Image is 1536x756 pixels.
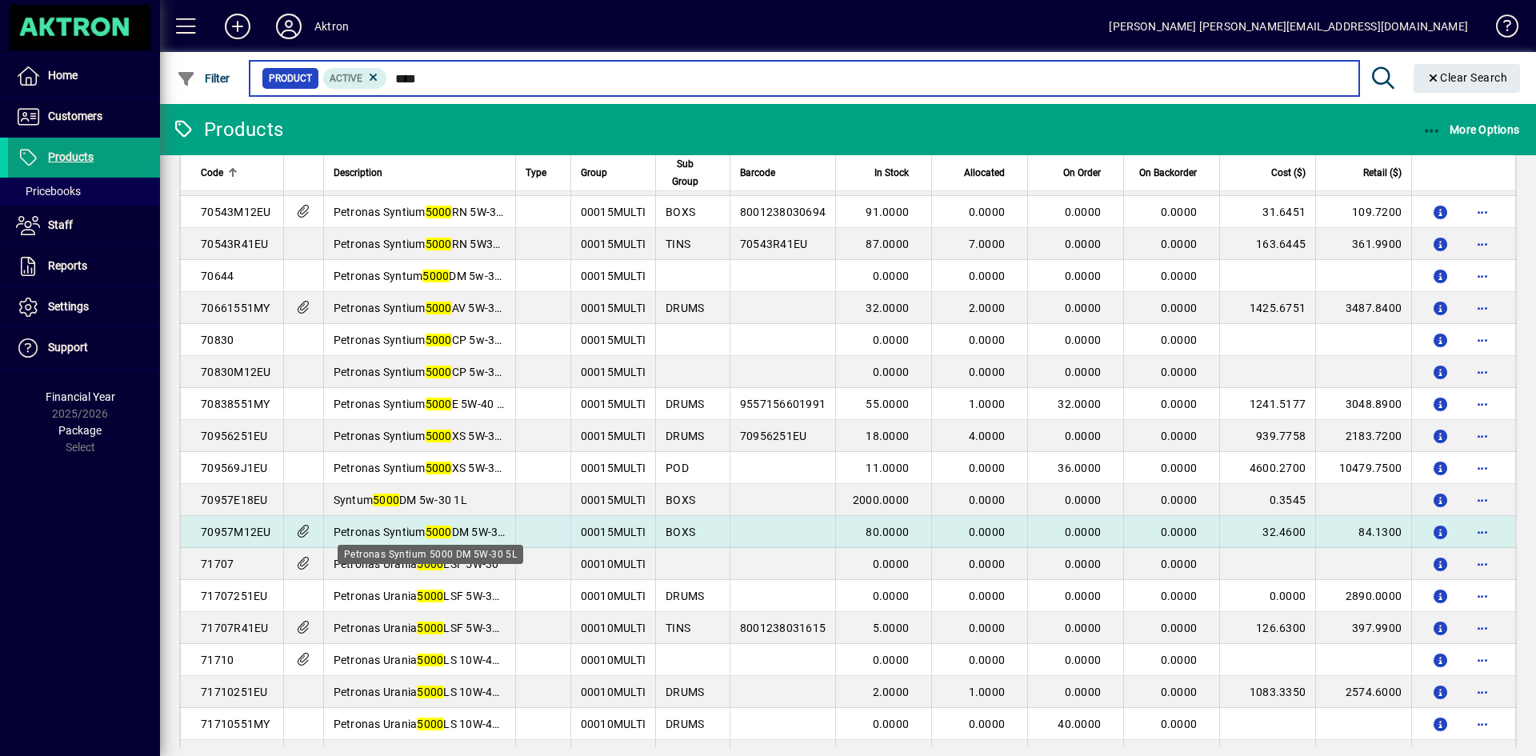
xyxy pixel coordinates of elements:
[334,654,526,666] span: Petronas Urania LS 10W-40 CK-4
[1315,452,1411,484] td: 10479.7500
[48,150,94,163] span: Products
[426,526,452,538] em: 5000
[1470,711,1495,737] button: More options
[1219,452,1315,484] td: 4600.2700
[16,185,81,198] span: Pricebooks
[1065,558,1102,570] span: 0.0000
[417,654,443,666] em: 5000
[1161,462,1198,474] span: 0.0000
[373,494,399,506] em: 5000
[581,526,646,538] span: 00015MULTI
[581,622,646,634] span: 00010MULTI
[666,206,695,218] span: BOXS
[8,328,160,368] a: Support
[417,622,443,634] em: 5000
[969,238,1006,250] span: 7.0000
[740,622,826,634] span: 8001238031615
[1058,718,1101,730] span: 40.0000
[1161,238,1198,250] span: 0.0000
[1219,676,1315,708] td: 1083.3350
[201,238,269,250] span: 70543R41EU
[1065,526,1102,538] span: 0.0000
[334,334,518,346] span: Petronas Syntium CP 5w-30 SP
[1161,398,1198,410] span: 0.0000
[426,334,452,346] em: 5000
[8,56,160,96] a: Home
[969,366,1006,378] span: 0.0000
[201,718,270,730] span: 71710551MY
[581,654,646,666] span: 00010MULTI
[873,654,910,666] span: 0.0000
[1426,71,1508,84] span: Clear Search
[1161,718,1198,730] span: 0.0000
[666,718,704,730] span: DRUMS
[1422,123,1520,136] span: More Options
[1065,430,1102,442] span: 0.0000
[212,12,263,41] button: Add
[48,300,89,313] span: Settings
[173,64,234,93] button: Filter
[1470,455,1495,481] button: More options
[581,366,646,378] span: 00015MULTI
[426,302,452,314] em: 5000
[1470,359,1495,385] button: More options
[1414,64,1521,93] button: Clear
[873,686,910,698] span: 2.0000
[1065,302,1102,314] span: 0.0000
[334,238,522,250] span: Petronas Syntium RN 5W30 20L
[1470,199,1495,225] button: More options
[426,462,452,474] em: 5000
[1470,583,1495,609] button: More options
[1161,558,1198,570] span: 0.0000
[866,302,909,314] span: 32.0000
[1058,398,1101,410] span: 32.0000
[969,462,1006,474] span: 0.0000
[1271,164,1306,182] span: Cost ($)
[1161,366,1198,378] span: 0.0000
[426,366,452,378] em: 5000
[1470,647,1495,673] button: More options
[1470,519,1495,545] button: More options
[1315,516,1411,548] td: 84.1300
[426,206,452,218] em: 5000
[426,238,452,250] em: 5000
[969,590,1006,602] span: 0.0000
[1219,580,1315,612] td: 0.0000
[201,398,270,410] span: 70838551MY
[969,654,1006,666] span: 0.0000
[581,164,646,182] div: Group
[201,270,234,282] span: 70644
[1315,420,1411,452] td: 2183.7200
[1161,494,1198,506] span: 0.0000
[48,69,78,82] span: Home
[334,718,556,730] span: Petronas Urania LS 10W-40 CK-4 209L
[1418,115,1524,144] button: More Options
[866,526,909,538] span: 80.0000
[1484,3,1516,55] a: Knowledge Base
[330,73,362,84] span: Active
[201,590,268,602] span: 71707251EU
[581,494,646,506] span: 00015MULTI
[1139,164,1197,182] span: On Backorder
[866,398,909,410] span: 55.0000
[334,590,528,602] span: Petronas Urania LSF 5W-30 200L
[323,68,387,89] mat-chip: Activation Status: Active
[581,430,646,442] span: 00015MULTI
[201,366,271,378] span: 70830M12EU
[1065,686,1102,698] span: 0.0000
[1065,494,1102,506] span: 0.0000
[1470,423,1495,449] button: More options
[969,430,1006,442] span: 4.0000
[8,178,160,205] a: Pricebooks
[873,558,910,570] span: 0.0000
[201,494,268,506] span: 70957E18EU
[201,462,268,474] span: 709569J1EU
[1315,228,1411,260] td: 361.9900
[1470,615,1495,641] button: More options
[263,12,314,41] button: Profile
[1470,551,1495,577] button: More options
[846,164,923,182] div: In Stock
[1065,590,1102,602] span: 0.0000
[866,206,909,218] span: 91.0000
[969,558,1006,570] span: 0.0000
